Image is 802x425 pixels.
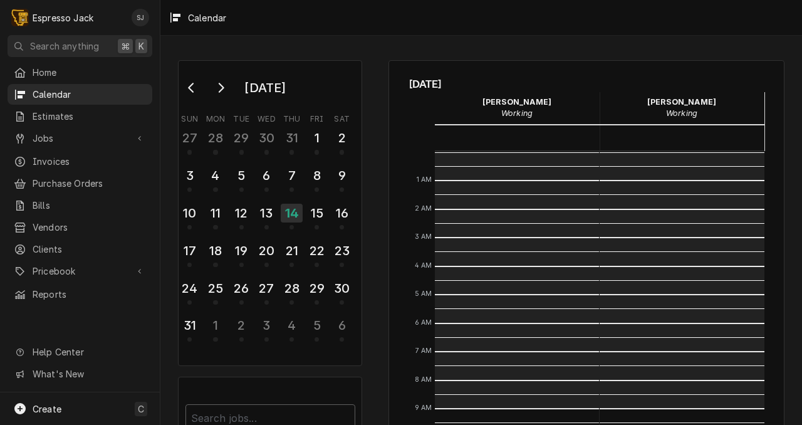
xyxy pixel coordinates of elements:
[412,346,435,356] span: 7 AM
[178,60,362,366] div: Calendar Day Picker
[332,316,352,335] div: 6
[138,39,144,53] span: K
[208,78,233,98] button: Go to next month
[177,110,202,125] th: Sunday
[33,177,146,190] span: Purchase Orders
[282,279,301,298] div: 28
[33,404,61,414] span: Create
[33,221,146,234] span: Vendors
[257,204,276,223] div: 13
[180,241,199,260] div: 17
[33,345,145,359] span: Help Center
[307,166,326,185] div: 8
[180,279,199,298] div: 24
[282,241,301,260] div: 21
[282,129,301,147] div: 31
[282,166,301,185] div: 7
[412,232,435,242] span: 3 AM
[232,279,251,298] div: 26
[332,279,352,298] div: 30
[307,241,326,260] div: 22
[121,39,130,53] span: ⌘
[33,11,93,24] div: Espresso Jack
[132,9,149,26] div: Samantha Janssen's Avatar
[257,316,276,335] div: 3
[33,66,146,79] span: Home
[332,241,352,260] div: 23
[600,92,764,123] div: Samantha Janssen - Working
[307,204,326,223] div: 15
[33,132,127,145] span: Jobs
[412,261,435,271] span: 4 AM
[482,97,551,107] strong: [PERSON_NAME]
[240,77,290,98] div: [DATE]
[435,92,600,123] div: Jack Kehoe - Working
[33,243,146,256] span: Clients
[305,110,330,125] th: Friday
[414,175,435,185] span: 1 AM
[257,129,276,147] div: 30
[33,199,146,212] span: Bills
[412,318,435,328] span: 6 AM
[138,402,144,416] span: C
[501,108,533,118] em: Working
[8,364,152,384] a: Go to What's New
[330,110,355,125] th: Saturday
[206,129,225,147] div: 28
[279,110,305,125] th: Thursday
[206,279,225,298] div: 25
[11,9,29,26] div: E
[8,217,152,238] a: Vendors
[180,129,199,147] div: 27
[282,316,301,335] div: 4
[332,166,352,185] div: 9
[412,289,435,299] span: 5 AM
[206,316,225,335] div: 1
[8,84,152,105] a: Calendar
[206,166,225,185] div: 4
[8,239,152,260] a: Clients
[254,110,279,125] th: Wednesday
[33,288,146,301] span: Reports
[132,9,149,26] div: SJ
[33,265,127,278] span: Pricebook
[202,110,229,125] th: Monday
[666,108,697,118] em: Working
[232,129,251,147] div: 29
[33,155,146,168] span: Invoices
[33,88,146,101] span: Calendar
[8,151,152,172] a: Invoices
[412,204,435,214] span: 2 AM
[332,129,352,147] div: 2
[8,342,152,362] a: Go to Help Center
[332,204,352,223] div: 16
[232,166,251,185] div: 5
[179,78,204,98] button: Go to previous month
[33,110,146,123] span: Estimates
[257,241,276,260] div: 20
[180,316,199,335] div: 31
[232,316,251,335] div: 2
[647,97,716,107] strong: [PERSON_NAME]
[8,173,152,194] a: Purchase Orders
[8,195,152,216] a: Bills
[8,62,152,83] a: Home
[229,110,254,125] th: Tuesday
[307,279,326,298] div: 29
[8,106,152,127] a: Estimates
[8,261,152,281] a: Go to Pricebook
[281,204,303,223] div: 14
[30,39,99,53] span: Search anything
[11,9,29,26] div: Espresso Jack's Avatar
[180,204,199,223] div: 10
[33,367,145,380] span: What's New
[409,76,764,92] span: [DATE]
[257,279,276,298] div: 27
[206,241,225,260] div: 18
[257,166,276,185] div: 6
[232,204,251,223] div: 12
[8,284,152,305] a: Reports
[412,375,435,385] span: 8 AM
[180,166,199,185] div: 3
[307,129,326,147] div: 1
